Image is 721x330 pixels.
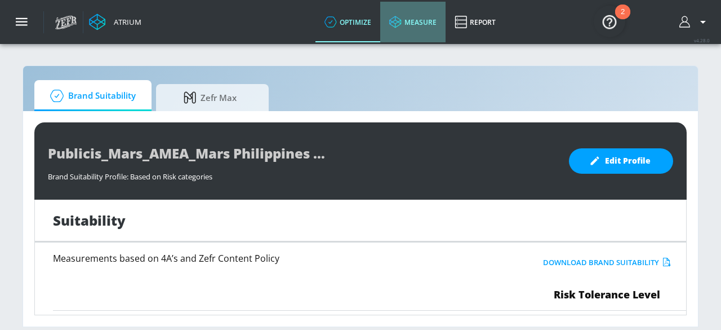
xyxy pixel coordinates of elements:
span: v 4.28.0 [694,37,710,43]
div: Atrium [109,17,141,27]
a: measure [380,2,446,42]
span: Brand Suitability [46,82,136,109]
button: Download Brand Suitability [540,254,674,271]
a: optimize [315,2,380,42]
h6: Measurements based on 4A’s and Zefr Content Policy [53,254,475,263]
span: Zefr Max [167,84,253,111]
a: Report [446,2,505,42]
div: 2 [621,12,625,27]
button: Open Resource Center, 2 new notifications [594,6,625,37]
div: Brand Suitability Profile: Based on Risk categories [48,166,558,182]
span: Risk Tolerance Level [554,288,660,301]
a: Atrium [89,14,141,30]
button: Edit Profile [569,148,673,174]
span: Edit Profile [591,154,651,168]
h1: Suitability [53,211,126,230]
